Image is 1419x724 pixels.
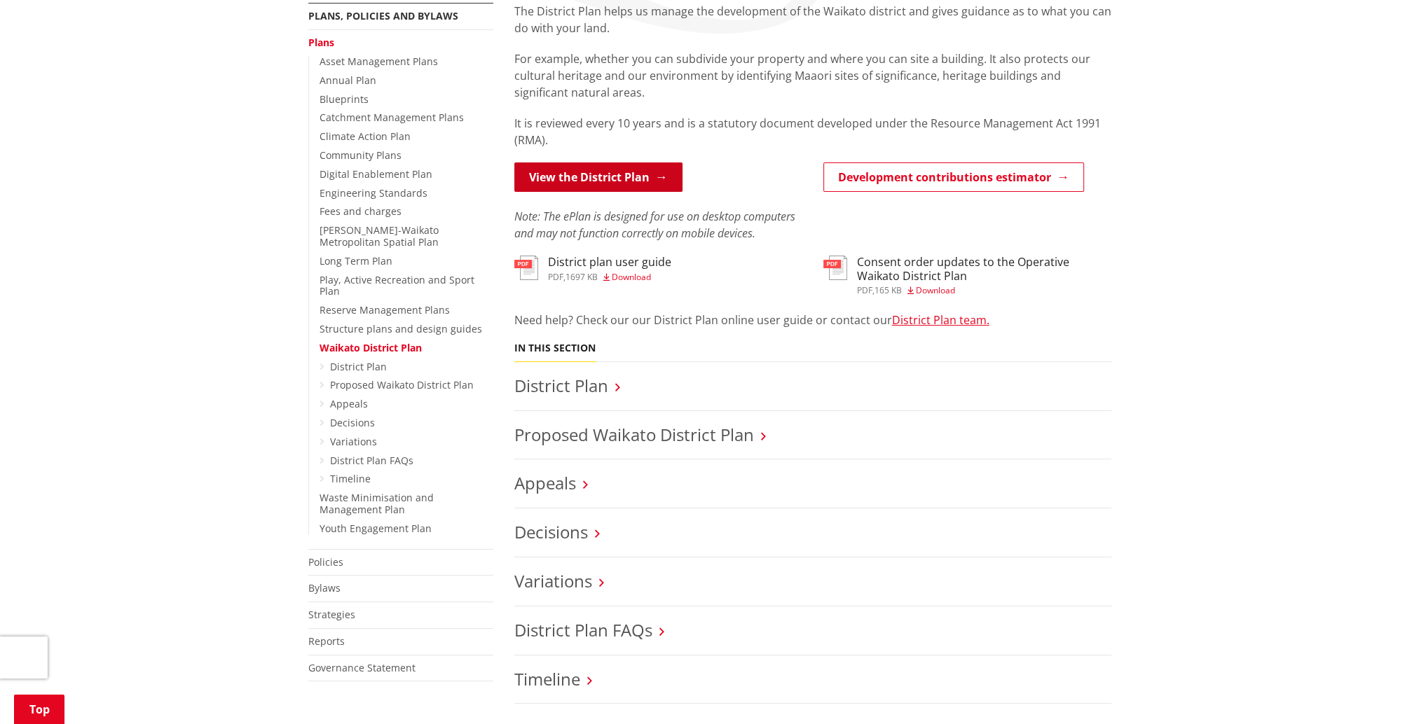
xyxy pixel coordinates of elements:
span: pdf [857,284,872,296]
a: Variations [514,569,592,592]
a: Climate Action Plan [320,130,411,143]
a: District Plan [514,374,608,397]
a: Proposed Waikato District Plan [330,378,474,391]
a: Decisions [330,416,375,429]
a: Fees and charges [320,204,402,218]
a: Bylaws [308,581,341,594]
a: District Plan FAQs [330,454,413,467]
a: Timeline [514,667,580,690]
span: Download [612,271,651,283]
span: 165 KB [875,284,902,296]
a: Top [14,695,64,724]
a: [PERSON_NAME]-Waikato Metropolitan Spatial Plan [320,223,439,249]
h3: Consent order updates to the Operative Waikato District Plan [857,256,1111,282]
span: 1697 KB [565,271,598,283]
h3: District plan user guide [548,256,671,269]
a: Plans [308,36,334,49]
a: Variations [330,435,377,448]
a: Decisions [514,520,588,543]
a: Policies [308,555,343,569]
a: Youth Engagement Plan [320,522,432,535]
a: Consent order updates to the Operative Waikato District Plan pdf,165 KB Download [823,256,1111,294]
a: Reports [308,634,345,648]
a: District Plan [330,360,387,373]
a: Waste Minimisation and Management Plan [320,491,434,516]
a: District plan user guide pdf,1697 KB Download [514,256,671,281]
img: document-pdf.svg [823,256,847,280]
a: Long Term Plan [320,254,392,267]
p: Need help? Check our our District Plan online user guide or contact our [514,312,1111,328]
a: Asset Management Plans [320,55,438,68]
em: Note: The ePlan is designed for use on desktop computers and may not function correctly on mobile... [514,209,795,241]
span: Download [916,284,955,296]
a: Community Plans [320,148,402,162]
a: View the District Plan [514,162,683,192]
a: Strategies [308,608,355,621]
a: Plans, policies and bylaws [308,9,458,22]
iframe: Messenger Launcher [1355,665,1405,716]
p: For example, whether you can subdivide your property and where you can site a building. It also p... [514,50,1111,101]
a: District Plan FAQs [514,618,652,641]
a: Appeals [330,397,368,410]
a: Appeals [514,471,576,494]
a: Timeline [330,472,371,485]
p: The District Plan helps us manage the development of the Waikato district and gives guidance as t... [514,3,1111,36]
div: , [548,273,671,281]
a: Waikato District Plan [320,341,422,354]
a: Annual Plan [320,74,376,87]
h5: In this section [514,342,596,354]
span: pdf [548,271,563,283]
a: Digital Enablement Plan [320,167,432,181]
a: Structure plans and design guides [320,322,482,335]
a: Proposed Waikato District Plan [514,423,754,446]
a: Play, Active Recreation and Sport Plan [320,273,474,298]
div: , [857,286,1111,295]
a: Blueprints [320,92,369,106]
a: Governance Statement [308,661,416,674]
p: It is reviewed every 10 years and is a statutory document developed under the Resource Management... [514,115,1111,148]
a: Development contributions estimator [823,162,1084,192]
a: Reserve Management Plans [320,303,450,316]
a: Catchment Management Plans [320,111,464,124]
a: District Plan team. [892,312,989,328]
img: document-pdf.svg [514,256,538,280]
a: Engineering Standards [320,186,427,200]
